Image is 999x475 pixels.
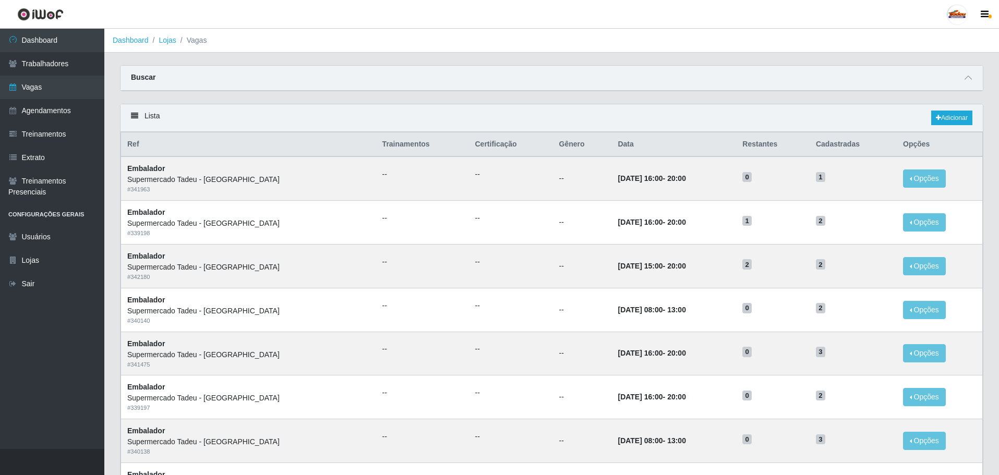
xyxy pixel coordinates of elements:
[742,303,752,313] span: 0
[127,383,165,391] strong: Embalador
[127,252,165,260] strong: Embalador
[742,172,752,182] span: 0
[816,303,825,313] span: 2
[742,216,752,226] span: 1
[736,132,810,157] th: Restantes
[553,375,612,419] td: --
[127,218,370,229] div: Supermercado Tadeu - [GEOGRAPHIC_DATA]
[376,132,469,157] th: Trainamentos
[127,229,370,238] div: # 339198
[127,427,165,435] strong: Embalador
[475,431,547,442] ul: --
[903,257,946,275] button: Opções
[127,296,165,304] strong: Embalador
[127,262,370,273] div: Supermercado Tadeu - [GEOGRAPHIC_DATA]
[382,387,463,398] ul: --
[131,73,155,81] strong: Buscar
[618,306,663,314] time: [DATE] 08:00
[611,132,736,157] th: Data
[127,404,370,412] div: # 339197
[382,169,463,180] ul: --
[104,29,999,53] nav: breadcrumb
[113,36,149,44] a: Dashboard
[667,436,686,445] time: 13:00
[127,349,370,360] div: Supermercado Tadeu - [GEOGRAPHIC_DATA]
[127,208,165,216] strong: Embalador
[816,172,825,182] span: 1
[667,306,686,314] time: 13:00
[127,185,370,194] div: # 341963
[931,111,972,125] a: Adicionar
[816,347,825,357] span: 3
[903,169,946,188] button: Opções
[475,387,547,398] ul: --
[816,259,825,270] span: 2
[897,132,982,157] th: Opções
[667,349,686,357] time: 20:00
[553,332,612,375] td: --
[618,436,663,445] time: [DATE] 08:00
[810,132,897,157] th: Cadastradas
[618,262,685,270] strong: -
[816,434,825,445] span: 3
[553,132,612,157] th: Gênero
[903,388,946,406] button: Opções
[618,218,685,226] strong: -
[742,259,752,270] span: 2
[667,262,686,270] time: 20:00
[553,156,612,200] td: --
[127,393,370,404] div: Supermercado Tadeu - [GEOGRAPHIC_DATA]
[742,434,752,445] span: 0
[127,316,370,325] div: # 340140
[382,213,463,224] ul: --
[553,244,612,288] td: --
[553,288,612,332] td: --
[127,436,370,447] div: Supermercado Tadeu - [GEOGRAPHIC_DATA]
[382,300,463,311] ul: --
[816,391,825,401] span: 2
[618,393,663,401] time: [DATE] 16:00
[475,300,547,311] ul: --
[618,393,685,401] strong: -
[475,344,547,355] ul: --
[127,306,370,316] div: Supermercado Tadeu - [GEOGRAPHIC_DATA]
[127,447,370,456] div: # 340138
[475,169,547,180] ul: --
[618,262,663,270] time: [DATE] 15:00
[382,431,463,442] ul: --
[618,218,663,226] time: [DATE] 16:00
[121,104,983,132] div: Lista
[742,347,752,357] span: 0
[127,339,165,348] strong: Embalador
[618,349,663,357] time: [DATE] 16:00
[618,306,685,314] strong: -
[127,174,370,185] div: Supermercado Tadeu - [GEOGRAPHIC_DATA]
[667,218,686,226] time: 20:00
[475,213,547,224] ul: --
[17,8,64,21] img: CoreUI Logo
[618,436,685,445] strong: -
[127,164,165,173] strong: Embalador
[618,174,685,182] strong: -
[667,393,686,401] time: 20:00
[618,174,663,182] time: [DATE] 16:00
[176,35,207,46] li: Vagas
[903,344,946,362] button: Opções
[475,257,547,267] ul: --
[903,301,946,319] button: Opções
[618,349,685,357] strong: -
[667,174,686,182] time: 20:00
[742,391,752,401] span: 0
[159,36,176,44] a: Lojas
[127,273,370,282] div: # 342180
[469,132,553,157] th: Certificação
[553,419,612,463] td: --
[127,360,370,369] div: # 341475
[816,216,825,226] span: 2
[903,432,946,450] button: Opções
[382,344,463,355] ul: --
[903,213,946,232] button: Opções
[121,132,376,157] th: Ref
[382,257,463,267] ul: --
[553,201,612,245] td: --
